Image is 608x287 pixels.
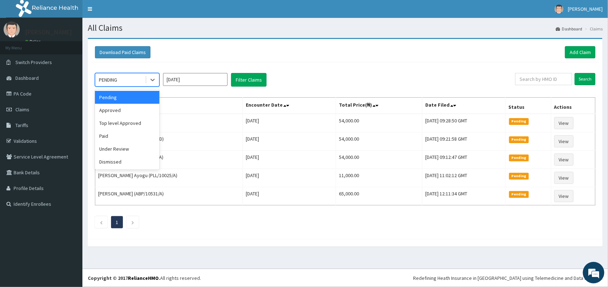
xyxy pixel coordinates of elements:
[556,26,582,32] a: Dashboard
[95,117,159,130] div: Top level Approved
[99,76,117,83] div: PENDING
[95,91,159,104] div: Pending
[243,114,336,132] td: [DATE]
[128,275,159,281] a: RelianceHMO
[116,219,118,225] a: Page 1 is your current page
[554,190,574,202] a: View
[509,136,529,143] span: Pending
[95,46,150,58] button: Download Paid Claims
[554,135,574,147] a: View
[583,26,603,32] li: Claims
[554,117,574,129] a: View
[95,187,243,205] td: [PERSON_NAME] (ABP/10531/A)
[88,23,603,33] h1: All Claims
[95,169,243,187] td: [PERSON_NAME] Ayogu (PLL/10025/A)
[422,114,506,132] td: [DATE] 09:28:50 GMT
[413,274,603,282] div: Redefining Heath Insurance in [GEOGRAPHIC_DATA] using Telemedicine and Data Science!
[15,106,29,113] span: Claims
[551,98,595,114] th: Actions
[243,169,336,187] td: [DATE]
[554,154,574,166] a: View
[509,155,529,161] span: Pending
[336,151,422,169] td: 54,000.00
[95,104,159,117] div: Approved
[575,73,595,85] input: Search
[515,73,572,85] input: Search by HMO ID
[243,187,336,205] td: [DATE]
[95,98,243,114] th: Name
[422,98,506,114] th: Date Filed
[88,275,160,281] strong: Copyright © 2017 .
[95,142,159,155] div: Under Review
[243,98,336,114] th: Encounter Date
[336,114,422,132] td: 54,000.00
[506,98,551,114] th: Status
[15,122,28,128] span: Tariffs
[554,172,574,184] a: View
[15,59,52,65] span: Switch Providers
[4,21,20,38] img: User Image
[555,5,564,14] img: User Image
[100,219,103,225] a: Previous page
[243,151,336,169] td: [DATE]
[163,73,228,86] input: Select Month and Year
[422,187,506,205] td: [DATE] 12:11:34 GMT
[231,73,267,87] button: Filter Claims
[25,39,42,44] a: Online
[95,114,243,132] td: Tega Regha (HTS/10004/C)
[15,75,39,81] span: Dashboard
[131,219,134,225] a: Next page
[336,132,422,151] td: 54,000.00
[95,132,243,151] td: [PERSON_NAME] (HTS/10004/D)
[422,151,506,169] td: [DATE] 09:12:47 GMT
[95,151,243,169] td: [PERSON_NAME] (HTS/10004/A)
[336,169,422,187] td: 11,000.00
[509,191,529,198] span: Pending
[568,6,603,12] span: [PERSON_NAME]
[422,132,506,151] td: [DATE] 09:21:58 GMT
[243,132,336,151] td: [DATE]
[95,155,159,168] div: Dismissed
[422,169,506,187] td: [DATE] 11:02:12 GMT
[25,29,72,35] p: [PERSON_NAME]
[336,187,422,205] td: 65,000.00
[95,130,159,142] div: Paid
[565,46,595,58] a: Add Claim
[509,173,529,179] span: Pending
[336,98,422,114] th: Total Price(₦)
[82,269,608,287] footer: All rights reserved.
[509,118,529,125] span: Pending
